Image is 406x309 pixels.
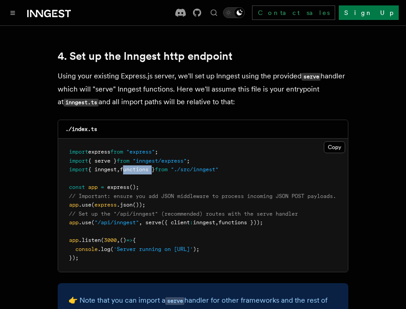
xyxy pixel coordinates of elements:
[88,158,117,164] span: { serve }
[104,237,117,243] span: 3000
[69,237,79,243] span: app
[107,184,129,190] span: express
[69,202,79,208] span: app
[110,149,123,155] span: from
[215,219,218,226] span: ,
[117,166,120,173] span: ,
[155,149,158,155] span: ;
[69,149,88,155] span: import
[190,219,193,226] span: :
[79,219,91,226] span: .use
[165,297,184,305] code: serve
[98,246,110,252] span: .log
[69,166,88,173] span: import
[69,255,79,261] span: });
[193,219,215,226] span: inngest
[155,166,168,173] span: from
[223,7,245,18] button: Toggle dark mode
[187,158,190,164] span: ;
[101,237,104,243] span: (
[65,126,97,132] code: ./index.ts
[88,149,110,155] span: express
[324,141,345,153] button: Copy
[91,202,94,208] span: (
[126,149,155,155] span: "express"
[69,193,336,199] span: // Important: ensure you add JSON middleware to process incoming JSON POST payloads.
[58,70,348,109] p: Using your existing Express.js server, we'll set up Inngest using the provided handler which will...
[88,166,117,173] span: { inngest
[69,184,85,190] span: const
[58,50,233,63] a: 4. Set up the Inngest http endpoint
[218,219,263,226] span: functions }));
[120,166,155,173] span: functions }
[94,219,139,226] span: "/api/inngest"
[117,202,133,208] span: .json
[339,5,399,20] a: Sign Up
[129,184,139,190] span: ();
[69,158,88,164] span: import
[171,166,218,173] span: "./src/inngest"
[252,5,335,20] a: Contact sales
[110,246,114,252] span: (
[69,211,298,217] span: // Set up the "/api/inngest" (recommended) routes with the serve handler
[94,202,117,208] span: express
[193,246,199,252] span: );
[7,7,18,18] button: Toggle navigation
[69,219,79,226] span: app
[91,219,94,226] span: (
[133,158,187,164] span: "inngest/express"
[117,237,120,243] span: ,
[302,73,321,81] code: serve
[139,219,142,226] span: ,
[117,158,129,164] span: from
[114,246,193,252] span: 'Server running on [URL]'
[208,7,219,18] button: Find something...
[133,237,136,243] span: {
[165,296,184,304] a: serve
[126,237,133,243] span: =>
[75,246,98,252] span: console
[79,202,91,208] span: .use
[101,184,104,190] span: =
[64,99,99,106] code: inngest.ts
[88,184,98,190] span: app
[161,219,190,226] span: ({ client
[145,219,161,226] span: serve
[133,202,145,208] span: ());
[79,237,101,243] span: .listen
[120,237,126,243] span: ()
